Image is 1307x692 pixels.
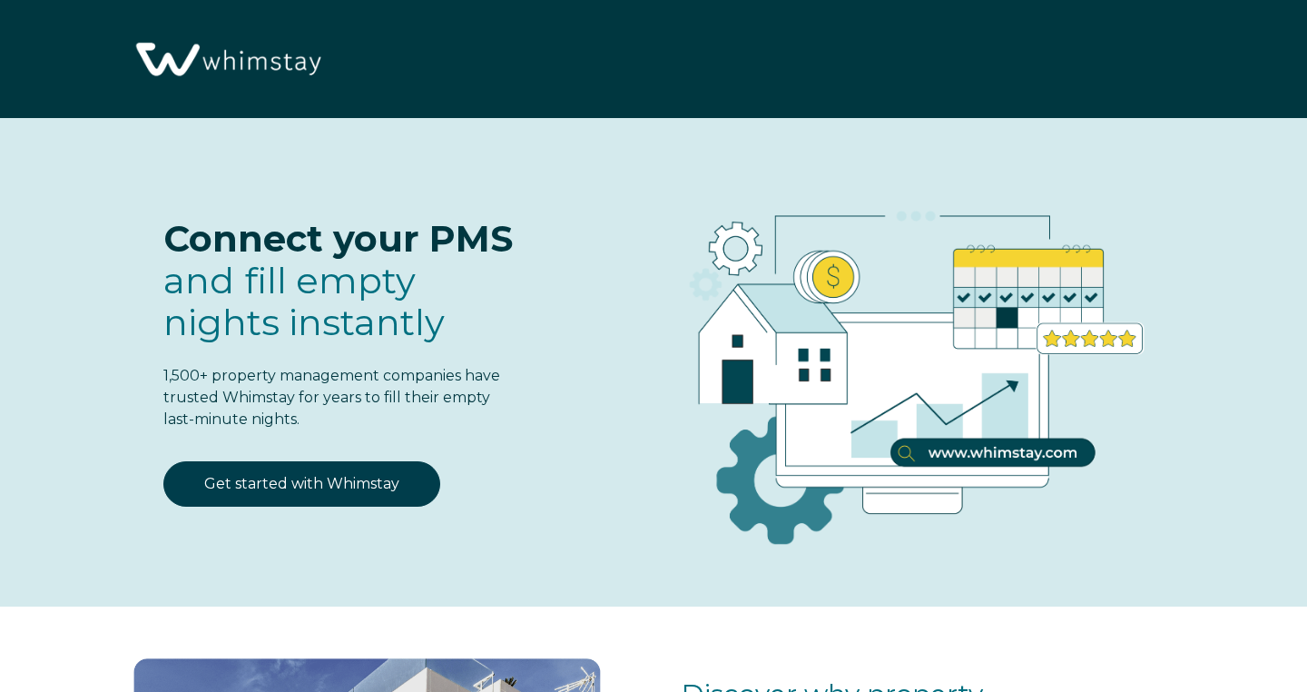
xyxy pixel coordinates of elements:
img: RBO Ilustrations-03 [586,154,1225,574]
span: 1,500+ property management companies have trusted Whimstay for years to fill their empty last-min... [163,367,500,428]
img: Whimstay Logo-02 1 [127,9,327,112]
a: Get started with Whimstay [163,461,440,507]
span: and [163,258,445,344]
span: fill empty nights instantly [163,258,445,344]
span: Connect your PMS [163,216,513,261]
